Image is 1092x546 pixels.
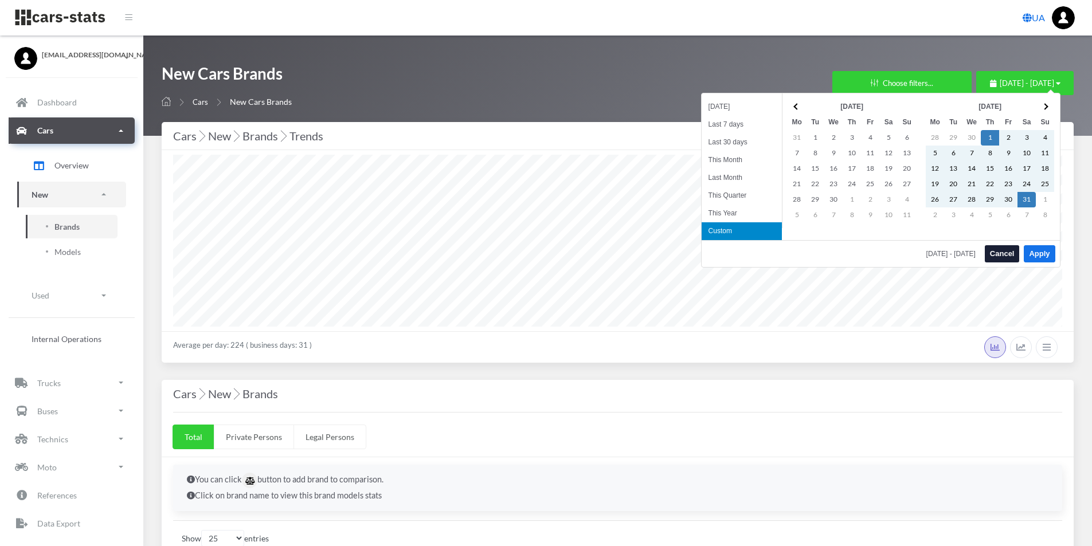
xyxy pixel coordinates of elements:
td: 29 [806,192,824,207]
td: 20 [944,176,962,192]
th: Su [898,115,916,130]
p: Technics [37,432,68,446]
p: Data Export [37,516,80,531]
td: 5 [981,207,999,223]
a: Data Export [9,510,135,536]
td: 9 [824,146,843,161]
td: 4 [1036,130,1054,146]
td: 11 [1036,146,1054,161]
th: Th [843,115,861,130]
td: 10 [843,146,861,161]
th: [DATE] [944,99,1036,115]
td: 3 [1017,130,1036,146]
th: Fr [861,115,879,130]
span: Models [54,246,81,258]
a: Internal Operations [17,327,126,351]
td: 28 [788,192,806,207]
td: 24 [843,176,861,192]
a: New [17,182,126,207]
td: 21 [962,176,981,192]
td: 2 [926,207,944,223]
a: Trucks [9,370,135,396]
td: 10 [879,207,898,223]
a: Dashboard [9,89,135,116]
a: ... [1052,6,1075,29]
a: Cars [9,117,135,144]
td: 20 [898,161,916,176]
td: 10 [1017,146,1036,161]
td: 5 [926,146,944,161]
a: Cars [193,97,208,107]
li: This Quarter [702,187,782,205]
p: Buses [37,404,58,418]
td: 7 [788,146,806,161]
td: 2 [824,130,843,146]
p: Cars [37,123,53,138]
td: 23 [824,176,843,192]
td: 27 [898,176,916,192]
span: Internal Operations [32,333,101,345]
td: 12 [879,146,898,161]
span: Brands [54,221,80,233]
td: 5 [788,207,806,223]
td: 12 [926,161,944,176]
td: 25 [861,176,879,192]
a: [EMAIL_ADDRESS][DOMAIN_NAME] [14,47,129,60]
td: 17 [1017,161,1036,176]
td: 19 [879,161,898,176]
td: 19 [926,176,944,192]
td: 22 [806,176,824,192]
p: Dashboard [37,95,77,109]
li: Last 30 days [702,133,782,151]
td: 26 [879,176,898,192]
td: 11 [861,146,879,161]
td: 8 [981,146,999,161]
div: You can click button to add brand to comparison. Click on brand name to view this brand models stats [173,465,1062,511]
th: Th [981,115,999,130]
td: 2 [999,130,1017,146]
th: Mo [788,115,806,130]
a: Technics [9,426,135,452]
td: 4 [962,207,981,223]
td: 21 [788,176,806,192]
td: 31 [1017,192,1036,207]
button: Cancel [985,245,1020,262]
a: Models [26,240,118,264]
td: 15 [981,161,999,176]
h4: Cars New Brands [173,384,1062,403]
td: 18 [861,161,879,176]
th: Sa [1017,115,1036,130]
p: New [32,187,48,202]
p: Moto [37,460,57,474]
td: 2 [861,192,879,207]
td: 1 [843,192,861,207]
div: Average per day: 224 ( business days: 31 ) [162,331,1074,363]
td: 8 [843,207,861,223]
li: Custom [702,222,782,240]
td: 30 [962,130,981,146]
p: Trucks [37,376,61,390]
td: 14 [788,161,806,176]
span: [DATE] - [DATE] [926,250,980,257]
td: 3 [944,207,962,223]
p: References [37,488,77,502]
td: 3 [879,192,898,207]
td: 13 [898,146,916,161]
li: This Month [702,151,782,169]
td: 27 [944,192,962,207]
td: 17 [843,161,861,176]
td: 4 [861,130,879,146]
a: Moto [9,454,135,480]
th: Tu [806,115,824,130]
span: New Cars Brands [230,97,292,107]
td: 29 [981,192,999,207]
a: References [9,482,135,508]
button: [DATE] - [DATE] [976,71,1074,95]
td: 1 [806,130,824,146]
td: 6 [806,207,824,223]
td: 30 [999,192,1017,207]
td: 9 [999,146,1017,161]
td: 18 [1036,161,1054,176]
a: Legal Persons [293,425,366,449]
td: 23 [999,176,1017,192]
